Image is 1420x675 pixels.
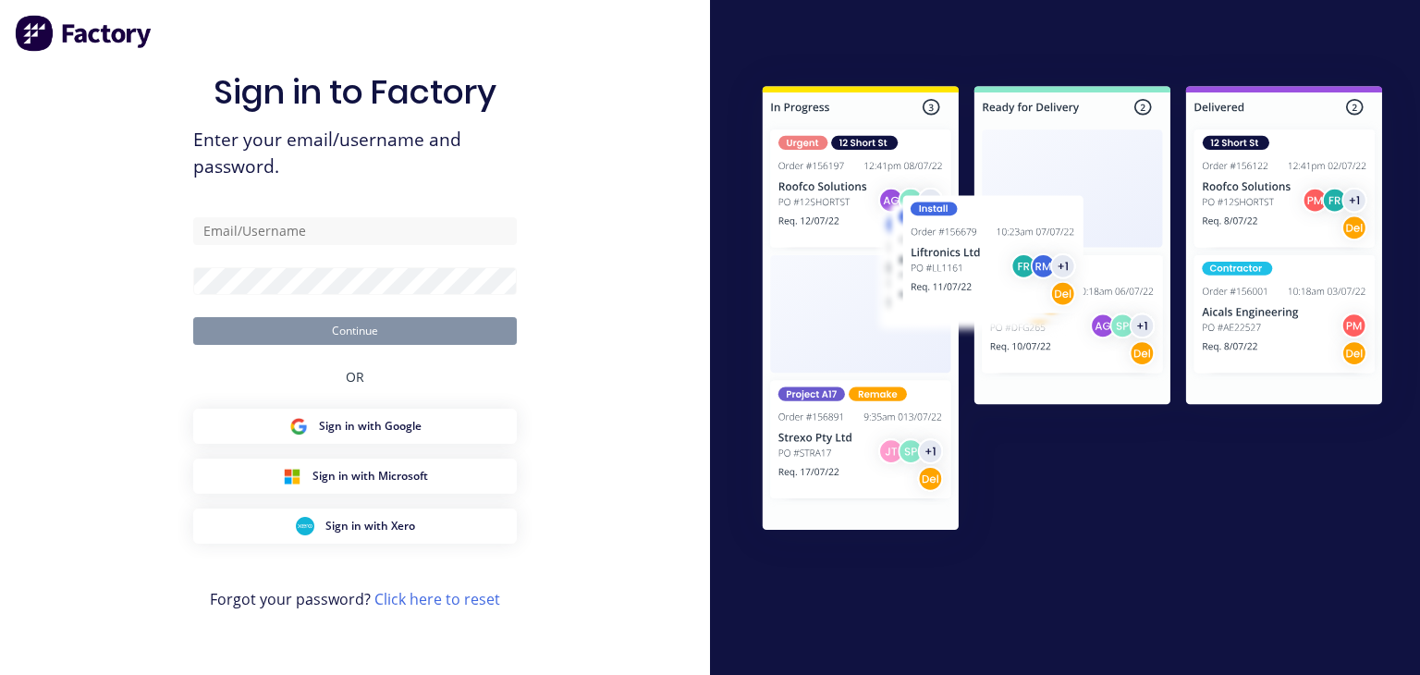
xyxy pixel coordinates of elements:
div: OR [346,345,364,409]
span: Sign in with Xero [325,518,415,534]
span: Sign in with Google [319,418,422,435]
button: Microsoft Sign inSign in with Microsoft [193,459,517,494]
img: Google Sign in [289,417,308,436]
span: Sign in with Microsoft [312,468,428,485]
button: Google Sign inSign in with Google [193,409,517,444]
input: Email/Username [193,217,517,245]
img: Microsoft Sign in [283,467,301,485]
img: Xero Sign in [296,517,314,535]
a: Click here to reset [374,589,500,609]
img: Factory [15,15,153,52]
img: Sign in [725,52,1420,571]
button: Xero Sign inSign in with Xero [193,509,517,544]
span: Forgot your password? [210,588,500,610]
h1: Sign in to Factory [214,72,496,112]
button: Continue [193,317,517,345]
span: Enter your email/username and password. [193,127,517,180]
